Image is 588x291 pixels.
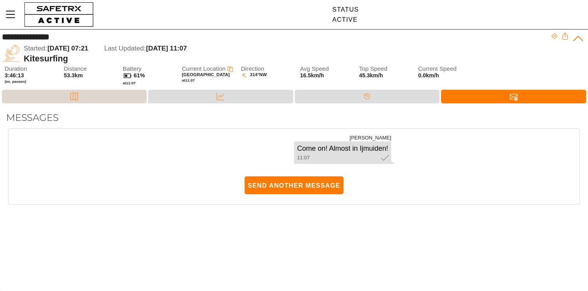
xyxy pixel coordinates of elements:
[300,66,350,72] span: Avg Speed
[148,90,293,103] div: Data
[359,66,409,72] span: Top Speed
[182,72,230,77] span: [GEOGRAPHIC_DATA]
[359,72,383,78] span: 45.3km/h
[123,81,136,85] span: at 11:07
[182,65,226,72] span: Current Location
[259,72,267,79] span: NW
[24,54,551,64] div: Kitesurfing
[5,66,54,72] span: Duration
[104,45,145,52] span: Last Updated:
[245,176,343,194] button: Send Another Message
[2,45,20,63] img: KITE_SURFING.svg
[134,72,145,78] span: 61%
[123,66,173,72] span: Battery
[2,90,147,103] div: Map
[24,45,47,52] span: Started:
[47,45,88,52] span: [DATE] 07:21
[146,45,187,52] span: [DATE] 11:07
[418,72,468,79] span: 0.0km/h
[332,6,359,13] div: Status
[297,155,310,161] span: 11:07
[300,72,324,78] span: 16.5km/h
[64,72,83,78] span: 53.3km
[332,16,359,23] div: Active
[418,66,468,72] span: Current Speed
[241,66,291,72] span: Direction
[248,177,340,194] span: Send Another Message
[5,72,24,78] span: 3:46:13
[297,145,388,153] div: Come on! Almost in Ijmuiden!
[6,112,582,124] h2: Messages
[64,66,114,72] span: Distance
[250,72,259,79] span: 314°
[294,135,391,141] div: [PERSON_NAME]
[441,90,586,103] div: Messages
[5,79,54,84] span: (ex. pauses)
[182,78,195,82] span: at 11:07
[295,90,439,103] div: Timeline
